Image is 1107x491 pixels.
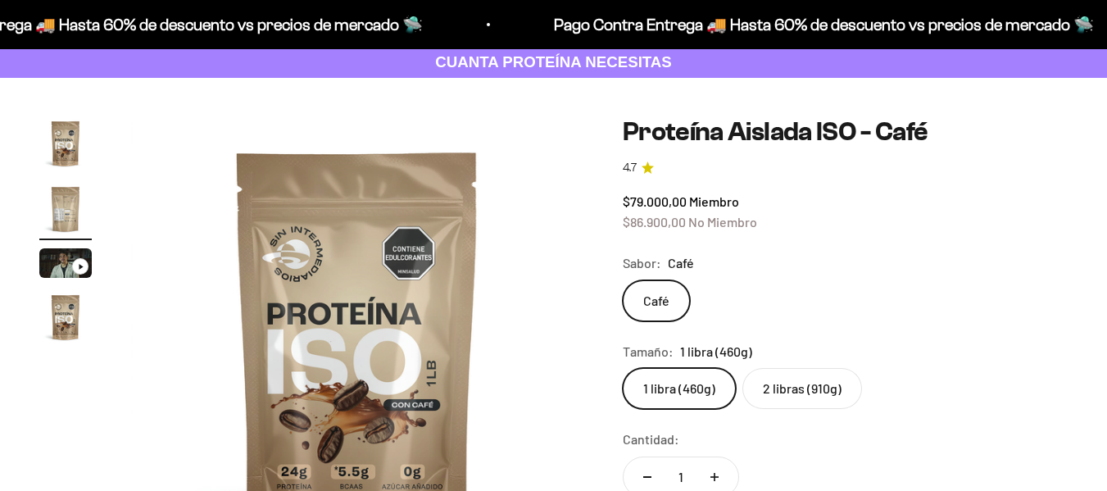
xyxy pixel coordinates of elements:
[680,341,752,362] span: 1 libra (460g)
[623,159,1068,177] a: 4.74.7 de 5.0 estrellas
[688,214,757,230] span: No Miembro
[39,291,92,343] img: Proteína Aislada ISO - Café
[623,214,686,230] span: $86.900,00
[668,252,694,274] span: Café
[39,248,92,283] button: Ir al artículo 3
[689,193,739,209] span: Miembro
[623,429,679,450] label: Cantidad:
[623,193,687,209] span: $79.000,00
[39,117,92,175] button: Ir al artículo 1
[623,341,674,362] legend: Tamaño:
[39,183,92,240] button: Ir al artículo 2
[39,183,92,235] img: Proteína Aislada ISO - Café
[39,291,92,348] button: Ir al artículo 4
[623,252,661,274] legend: Sabor:
[552,11,1092,38] p: Pago Contra Entrega 🚚 Hasta 60% de descuento vs precios de mercado 🛸
[435,53,672,70] strong: CUANTA PROTEÍNA NECESITAS
[39,117,92,170] img: Proteína Aislada ISO - Café
[623,159,637,177] span: 4.7
[623,117,1068,146] h1: Proteína Aislada ISO - Café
